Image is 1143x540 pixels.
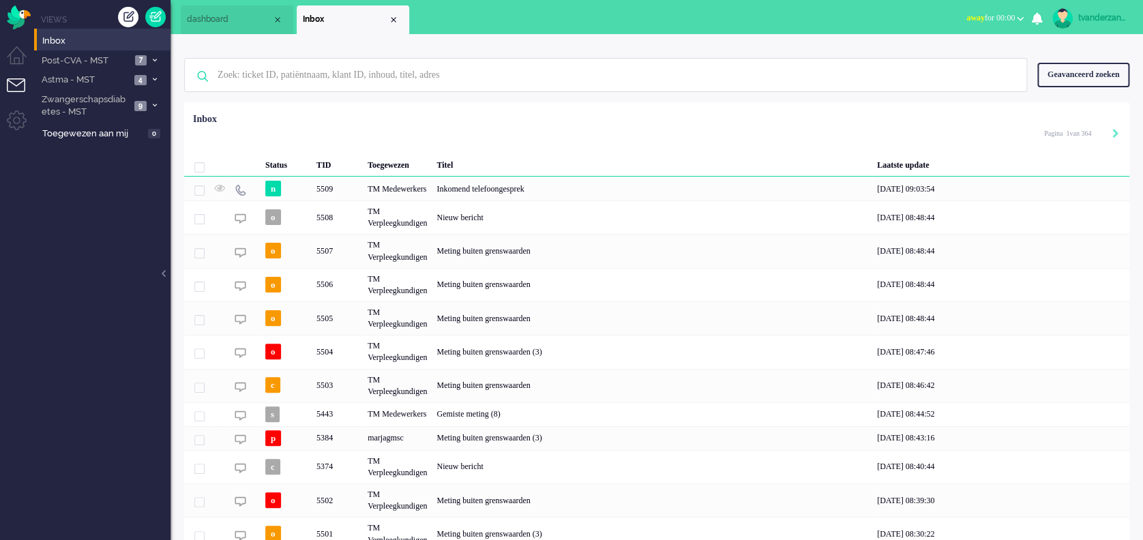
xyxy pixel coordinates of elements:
[135,55,147,65] span: 7
[363,402,432,426] div: TM Medewerkers
[235,247,246,258] img: ic_chat_grey.svg
[312,301,363,335] div: 5505
[265,209,281,225] span: o
[235,184,246,196] img: ic_telephone_grey.svg
[312,402,363,426] div: 5443
[134,75,147,85] span: 4
[40,55,131,67] span: Post-CVA - MST
[184,402,1129,426] div: 5443
[184,483,1129,517] div: 5502
[363,369,432,402] div: TM Verpleegkundigen
[184,335,1129,368] div: 5504
[40,33,170,48] a: Inbox
[958,4,1032,34] li: awayfor 00:00
[41,14,170,25] li: Views
[312,369,363,402] div: 5503
[145,7,166,27] a: Quick Ticket
[872,483,1129,517] div: [DATE] 08:39:30
[261,149,312,177] div: Status
[312,426,363,450] div: 5384
[872,402,1129,426] div: [DATE] 08:44:52
[1044,123,1119,143] div: Pagination
[184,301,1129,335] div: 5505
[1052,8,1073,29] img: avatar
[185,59,220,94] img: ic-search-icon.svg
[1050,8,1129,29] a: tvanderzanden
[193,112,217,126] div: Inbox
[312,200,363,234] div: 5508
[265,243,281,258] span: o
[363,426,432,450] div: marjagmsc
[872,149,1129,177] div: Laatste update
[872,301,1129,335] div: [DATE] 08:48:44
[134,101,147,111] span: 9
[7,110,38,141] li: Admin menu
[265,406,280,422] span: s
[363,234,432,267] div: TM Verpleegkundigen
[1037,63,1129,87] div: Geavanceerd zoeken
[432,369,872,402] div: Meting buiten grenswaarden
[363,450,432,483] div: TM Verpleegkundigen
[958,8,1032,28] button: awayfor 00:00
[42,35,170,48] span: Inbox
[432,149,872,177] div: Titel
[235,434,246,445] img: ic_chat_grey.svg
[432,234,872,267] div: Meting buiten grenswaarden
[432,177,872,200] div: Inkomend telefoongesprek
[40,74,130,87] span: Astma - MST
[966,13,1015,22] span: for 00:00
[432,200,872,234] div: Nieuw bericht
[265,377,280,393] span: c
[872,268,1129,301] div: [DATE] 08:48:44
[184,426,1129,450] div: 5384
[148,129,160,139] span: 0
[184,450,1129,483] div: 5374
[265,181,281,196] span: n
[42,127,144,140] span: Toegewezen aan mij
[872,335,1129,368] div: [DATE] 08:47:46
[312,177,363,200] div: 5509
[363,483,432,517] div: TM Verpleegkundigen
[872,200,1129,234] div: [DATE] 08:48:44
[1063,129,1069,138] input: Page
[7,5,31,29] img: flow_omnibird.svg
[235,462,246,474] img: ic_chat_grey.svg
[363,177,432,200] div: TM Medewerkers
[7,46,38,77] li: Dashboard menu
[184,200,1129,234] div: 5508
[235,347,246,359] img: ic_chat_grey.svg
[40,93,130,119] span: Zwangerschapsdiabetes - MST
[312,268,363,301] div: 5506
[265,310,281,326] span: o
[432,426,872,450] div: Meting buiten grenswaarden (3)
[388,14,399,25] div: Close tab
[118,7,138,27] div: Creëer ticket
[235,381,246,393] img: ic_chat_grey.svg
[872,369,1129,402] div: [DATE] 08:46:42
[181,5,293,34] li: Dashboard
[363,268,432,301] div: TM Verpleegkundigen
[312,450,363,483] div: 5374
[7,9,31,19] a: Omnidesk
[7,78,38,109] li: Tickets menu
[432,483,872,517] div: Meting buiten grenswaarden
[265,277,281,292] span: o
[432,301,872,335] div: Meting buiten grenswaarden
[1078,11,1129,25] div: tvanderzanden
[40,125,170,140] a: Toegewezen aan mij 0
[432,450,872,483] div: Nieuw bericht
[303,14,388,25] span: Inbox
[363,200,432,234] div: TM Verpleegkundigen
[272,14,283,25] div: Close tab
[265,430,281,446] span: p
[235,410,246,421] img: ic_chat_grey.svg
[187,14,272,25] span: dashboard
[432,335,872,368] div: Meting buiten grenswaarden (3)
[1112,127,1119,141] div: Next
[966,13,985,22] span: away
[184,177,1129,200] div: 5509
[312,483,363,517] div: 5502
[265,344,281,359] span: o
[235,280,246,292] img: ic_chat_grey.svg
[235,213,246,224] img: ic_chat_grey.svg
